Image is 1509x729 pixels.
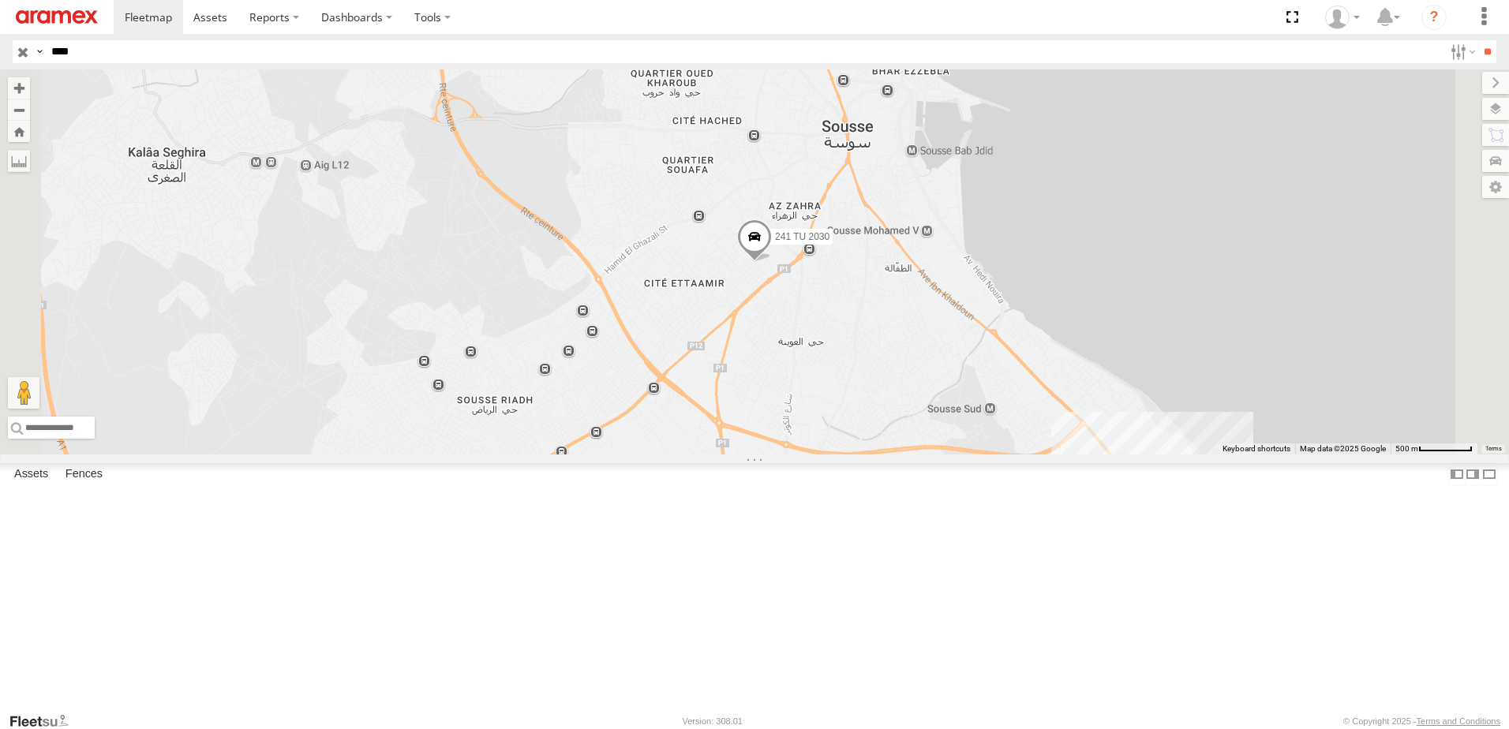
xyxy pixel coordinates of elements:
[16,10,98,24] img: aramex-logo.svg
[1481,463,1497,486] label: Hide Summary Table
[1343,716,1500,726] div: © Copyright 2025 -
[33,40,46,63] label: Search Query
[8,121,30,142] button: Zoom Home
[58,463,110,485] label: Fences
[6,463,56,485] label: Assets
[1391,443,1477,454] button: Map Scale: 500 m per 65 pixels
[1421,5,1447,30] i: ?
[1300,444,1386,453] span: Map data ©2025 Google
[9,713,81,729] a: Visit our Website
[8,77,30,99] button: Zoom in
[683,716,743,726] div: Version: 308.01
[1444,40,1478,63] label: Search Filter Options
[8,377,39,409] button: Drag Pegman onto the map to open Street View
[1465,463,1481,486] label: Dock Summary Table to the Right
[1223,443,1290,454] button: Keyboard shortcuts
[1485,446,1502,452] a: Terms (opens in new tab)
[1320,6,1365,29] div: Nejah Benkhalifa
[1417,716,1500,726] a: Terms and Conditions
[1395,444,1418,453] span: 500 m
[8,150,30,172] label: Measure
[8,99,30,121] button: Zoom out
[775,231,829,242] span: 241 TU 2030
[1449,463,1465,486] label: Dock Summary Table to the Left
[1482,176,1509,198] label: Map Settings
